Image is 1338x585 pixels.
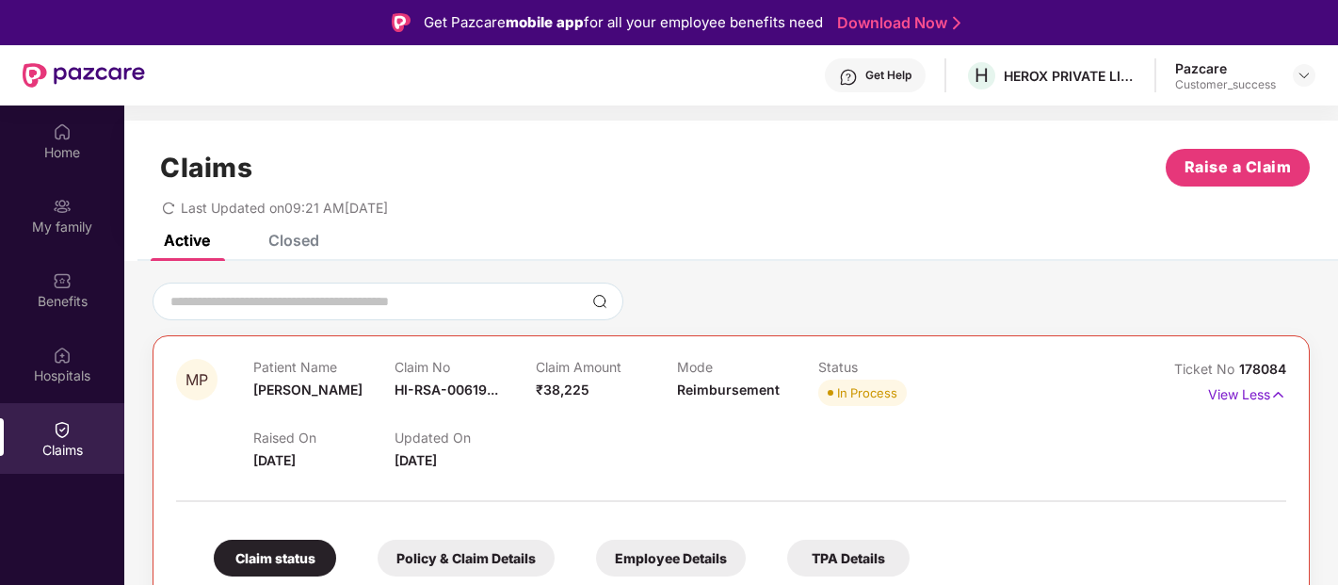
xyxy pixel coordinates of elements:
p: Mode [677,359,818,375]
span: ₹38,225 [536,382,589,398]
a: Download Now [837,13,955,33]
img: svg+xml;base64,PHN2ZyB3aWR0aD0iMjAiIGhlaWdodD0iMjAiIHZpZXdCb3g9IjAgMCAyMCAyMCIgZmlsbD0ibm9uZSIgeG... [53,197,72,216]
div: HEROX PRIVATE LIMITED [1004,67,1136,85]
div: Policy & Claim Details [378,540,555,577]
p: Updated On [395,430,536,446]
div: Get Help [865,68,911,83]
div: Customer_success [1175,77,1276,92]
span: Reimbursement [677,382,780,398]
span: Last Updated on 09:21 AM[DATE] [181,200,388,216]
h1: Claims [160,152,252,184]
span: [DATE] [253,452,296,468]
span: Raise a Claim [1185,155,1292,179]
img: svg+xml;base64,PHN2ZyBpZD0iQ2xhaW0iIHhtbG5zPSJodHRwOi8vd3d3LnczLm9yZy8yMDAwL3N2ZyIgd2lkdGg9IjIwIi... [53,420,72,439]
div: TPA Details [787,540,910,577]
p: Raised On [253,430,395,446]
p: Status [818,359,959,375]
span: MP [185,372,208,388]
span: [PERSON_NAME] [253,382,363,398]
span: 178084 [1239,361,1286,377]
img: svg+xml;base64,PHN2ZyBpZD0iQmVuZWZpdHMiIHhtbG5zPSJodHRwOi8vd3d3LnczLm9yZy8yMDAwL3N2ZyIgd2lkdGg9Ij... [53,271,72,290]
div: Active [164,231,210,250]
button: Raise a Claim [1166,149,1310,187]
span: Ticket No [1174,361,1239,377]
img: svg+xml;base64,PHN2ZyBpZD0iSG9tZSIgeG1sbnM9Imh0dHA6Ly93d3cudzMub3JnLzIwMDAvc3ZnIiB3aWR0aD0iMjAiIG... [53,122,72,141]
img: Stroke [953,13,960,33]
div: Employee Details [596,540,746,577]
img: svg+xml;base64,PHN2ZyB4bWxucz0iaHR0cDovL3d3dy53My5vcmcvMjAwMC9zdmciIHdpZHRoPSIxNyIgaGVpZ2h0PSIxNy... [1270,384,1286,405]
img: svg+xml;base64,PHN2ZyBpZD0iRHJvcGRvd24tMzJ4MzIiIHhtbG5zPSJodHRwOi8vd3d3LnczLm9yZy8yMDAwL3N2ZyIgd2... [1297,68,1312,83]
span: H [975,64,989,87]
p: Claim Amount [536,359,677,375]
div: Get Pazcare for all your employee benefits need [424,11,823,34]
div: In Process [837,383,897,402]
span: [DATE] [395,452,437,468]
span: redo [162,200,175,216]
img: New Pazcare Logo [23,63,145,88]
span: HI-RSA-00619... [395,382,498,398]
p: Patient Name [253,359,395,375]
img: svg+xml;base64,PHN2ZyBpZD0iU2VhcmNoLTMyeDMyIiB4bWxucz0iaHR0cDovL3d3dy53My5vcmcvMjAwMC9zdmciIHdpZH... [592,294,607,309]
div: Claim status [214,540,336,577]
strong: mobile app [506,13,584,31]
div: Pazcare [1175,59,1276,77]
img: svg+xml;base64,PHN2ZyBpZD0iSG9zcGl0YWxzIiB4bWxucz0iaHR0cDovL3d3dy53My5vcmcvMjAwMC9zdmciIHdpZHRoPS... [53,346,72,365]
img: svg+xml;base64,PHN2ZyBpZD0iSGVscC0zMngzMiIgeG1sbnM9Imh0dHA6Ly93d3cudzMub3JnLzIwMDAvc3ZnIiB3aWR0aD... [839,68,858,87]
img: Logo [392,13,411,32]
p: Claim No [395,359,536,375]
div: Closed [268,231,319,250]
p: View Less [1208,380,1286,405]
